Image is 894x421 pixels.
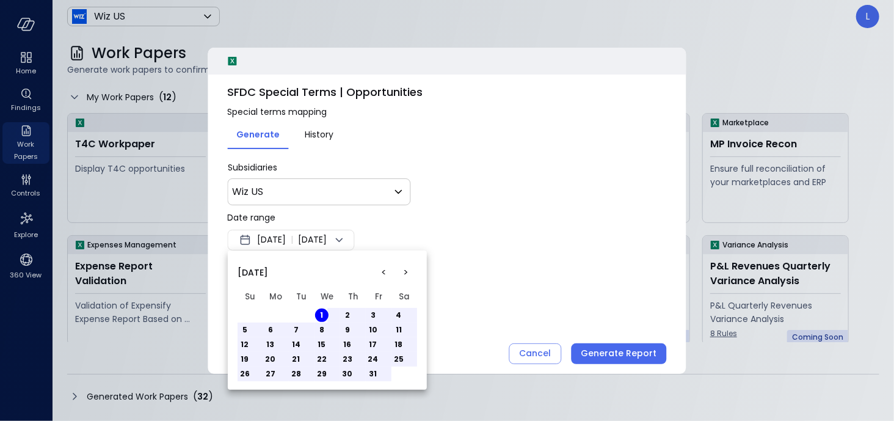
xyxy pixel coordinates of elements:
[366,309,380,322] button: Friday, January 3rd, 2025, selected
[392,353,405,366] button: Saturday, January 25th, 2025, selected
[341,338,354,351] button: Thursday, January 16th, 2025, selected
[366,353,380,366] button: Friday, January 24th, 2025, selected
[238,286,263,308] th: Sunday
[315,353,329,366] button: Wednesday, January 22nd, 2025, selected
[264,323,277,337] button: Monday, January 6th, 2025, selected
[289,338,303,351] button: Tuesday, January 14th, 2025, selected
[289,323,303,337] button: Tuesday, January 7th, 2025, selected
[341,367,354,381] button: Thursday, January 30th, 2025, selected
[341,309,354,322] button: Thursday, January 2nd, 2025, selected
[314,286,340,308] th: Wednesday
[315,323,329,337] button: Wednesday, January 8th, 2025, selected
[289,367,303,381] button: Tuesday, January 28th, 2025, selected
[395,262,417,284] button: Go to the Next Month
[289,286,314,308] th: Tuesday
[264,353,277,366] button: Monday, January 20th, 2025, selected
[373,262,395,284] button: Go to the Previous Month
[238,286,417,381] table: January 2025
[264,367,277,381] button: Monday, January 27th, 2025, selected
[238,266,268,279] span: [DATE]
[315,338,329,351] button: Wednesday, January 15th, 2025, selected
[315,367,329,381] button: Wednesday, January 29th, 2025, selected
[392,323,405,337] button: Saturday, January 11th, 2025, selected
[238,323,252,337] button: Sunday, January 5th, 2025, selected
[264,338,277,351] button: Monday, January 13th, 2025, selected
[341,323,354,337] button: Thursday, January 9th, 2025, selected
[289,353,303,366] button: Tuesday, January 21st, 2025, selected
[263,286,289,308] th: Monday
[315,309,329,322] button: Wednesday, January 1st, 2025, selected
[391,286,417,308] th: Saturday
[238,367,252,381] button: Sunday, January 26th, 2025, selected
[392,338,405,351] button: Saturday, January 18th, 2025, selected
[366,323,380,337] button: Friday, January 10th, 2025, selected
[341,353,354,366] button: Thursday, January 23rd, 2025, selected
[366,286,391,308] th: Friday
[340,286,366,308] th: Thursday
[366,367,380,381] button: Friday, January 31st, 2025, selected
[238,338,252,351] button: Sunday, January 12th, 2025, selected
[392,309,405,322] button: Saturday, January 4th, 2025, selected
[238,353,252,366] button: Sunday, January 19th, 2025, selected
[366,338,380,351] button: Friday, January 17th, 2025, selected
